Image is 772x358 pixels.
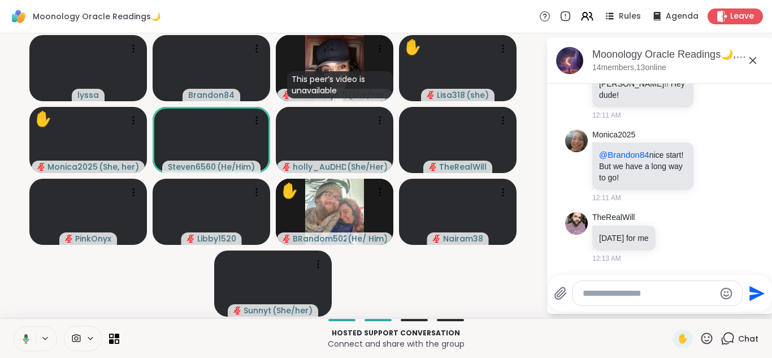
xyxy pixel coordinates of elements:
img: Gwendolyn79 [305,35,364,101]
span: Chat [738,333,758,344]
span: Agenda [666,11,699,22]
span: audio-muted [427,91,435,99]
a: TheRealWill [592,212,635,223]
p: nice start! But we have a long way to go! [599,149,687,183]
span: audio-muted [233,307,241,314]
img: https://sharewell-space-live.sfo3.digitaloceanspaces.com/user-generated/41d32855-0ec4-4264-b983-4... [565,130,588,152]
div: ✋ [280,180,298,202]
span: holly_AuDHD [293,161,346,172]
div: ✋ [404,36,422,58]
span: Rules [619,11,641,22]
span: Moonology Oracle Readings🌙 [33,11,161,22]
div: This peer’s video is unavailable [287,71,393,98]
p: [DATE] for me [599,232,649,244]
span: ( She/Her ) [347,161,387,172]
span: Nairam38 [443,233,483,244]
span: Brandon84 [188,89,235,101]
span: audio-muted [283,235,290,243]
div: ✋ [34,108,52,130]
span: audio-muted [433,235,441,243]
a: Monica2025 [592,130,635,141]
img: https://sharewell-space-live.sfo3.digitaloceanspaces.com/user-generated/d5e7cf17-f33c-4620-a369-b... [565,212,588,235]
textarea: Type your message [583,288,714,299]
img: BRandom502 [305,179,364,245]
span: audio-muted [65,235,73,243]
span: 12:11 AM [592,110,621,120]
span: ( she ) [466,89,489,101]
span: ✋ [677,332,688,346]
span: 12:13 AM [592,253,621,264]
span: PinkOnyx [75,233,111,244]
span: audio-muted [283,91,290,99]
p: [PERSON_NAME]!! Hey dude! [599,78,687,101]
span: audio-muted [429,163,437,171]
span: audio-muted [37,163,45,171]
span: Steven6560 [168,161,216,172]
span: audio-muted [187,235,195,243]
p: Connect and share with the group [126,338,666,350]
p: Hosted support conversation [126,328,666,338]
span: BRandom502 [293,233,346,244]
span: Lisa318 [437,89,465,101]
span: Leave [730,11,754,22]
p: 14 members, 13 online [592,62,666,74]
img: Moonology Oracle Readings🌙, Sep 06 [556,47,583,74]
span: ( He/ Him ) [348,233,387,244]
span: 12:11 AM [592,193,621,203]
span: @Brandon84 [599,150,649,159]
span: Monica2025 [47,161,98,172]
div: Moonology Oracle Readings🌙, [DATE] [592,48,764,62]
img: ShareWell Logomark [9,7,28,26]
button: Send [743,281,768,306]
span: Sunnyt [244,305,271,316]
span: ( He/Him ) [217,161,255,172]
span: audio-muted [283,163,290,171]
span: TheRealWill [439,161,487,172]
button: Emoji picker [719,287,733,300]
span: ( She/her ) [272,305,313,316]
span: Libby1520 [197,233,236,244]
span: ( She, her ) [99,161,139,172]
span: lyssa [77,89,99,101]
